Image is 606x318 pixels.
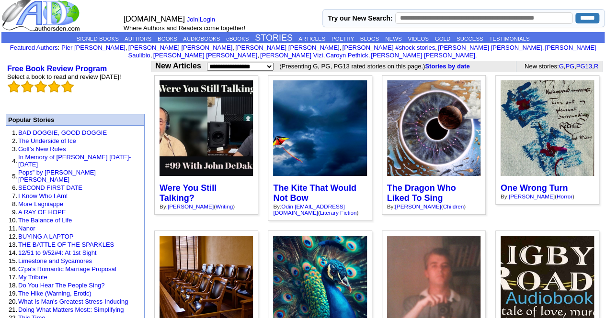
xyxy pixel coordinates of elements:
[160,183,217,203] a: Were You Still Talking?
[61,44,126,51] a: Pier [PERSON_NAME]
[183,36,220,42] a: AUDIOBOOKS
[18,233,73,240] a: BUYING A LAPTOP
[153,52,257,59] a: [PERSON_NAME] [PERSON_NAME]
[18,225,35,232] a: Nanor
[61,44,596,59] font: , , , , , , , , , ,
[18,129,107,136] a: BAD DOGGIE, GOOD DOGGIE
[273,183,356,203] a: The Kite That Would Not Bow
[8,80,20,93] img: bigemptystars.png
[387,183,456,203] a: The Dragon Who Liked To Sing
[18,241,114,248] a: THE BATTLE OF THE SPARKLES
[395,203,441,209] a: [PERSON_NAME]
[124,15,185,23] font: [DOMAIN_NAME]
[61,80,74,93] img: bigemptystars.png
[7,73,121,80] font: Select a book to read and review [DATE]!
[18,137,76,144] a: The Underside of Ice
[18,298,128,305] a: What Is Man's Greatest Stress-Inducing
[18,217,72,224] a: The Balance of Life
[9,233,17,240] font: 12.
[12,137,17,144] font: 2.
[325,53,326,58] font: i
[255,33,293,43] a: STORIES
[501,193,594,199] div: By: ( )
[18,200,63,208] a: More Lagniappe
[12,157,17,164] font: 4.
[21,80,34,93] img: bigemptystars.png
[18,282,104,289] a: Do You Hear The People Sing?
[18,290,91,297] a: The Hike (Warning, Erotic)
[477,53,478,58] font: i
[425,63,469,70] a: Stories by date
[385,36,402,42] a: NEWS
[576,63,592,70] a: PG13
[557,193,572,199] a: Horror
[10,44,59,51] font: :
[438,44,542,51] a: [PERSON_NAME] [PERSON_NAME]
[9,274,17,281] font: 17.
[9,257,17,264] font: 15.
[226,36,249,42] a: eBOOKS
[77,36,119,42] a: SIGNED BOOKS
[12,145,17,153] font: 3.
[34,80,47,93] img: bigemptystars.png
[594,63,598,70] a: R
[9,249,17,256] font: 14.
[9,241,17,248] font: 13.
[342,44,435,51] a: [PERSON_NAME] #shock stories
[273,203,344,216] a: Odin [EMAIL_ADDRESS][DOMAIN_NAME]
[9,306,17,313] font: 21.
[9,217,17,224] font: 10.
[155,62,201,70] b: New Articles
[9,298,17,305] font: 20.
[12,129,17,136] font: 1.
[18,184,82,191] a: SECOND FIRST DATE
[48,80,60,93] img: bigemptystars.png
[128,44,232,51] a: [PERSON_NAME] [PERSON_NAME]
[18,265,116,273] a: G'pa's Romantic Marriage Proposal
[7,65,107,73] a: Free Book Review Program
[371,52,475,59] a: [PERSON_NAME] [PERSON_NAME]
[128,44,596,59] a: [PERSON_NAME] Saulibio
[10,44,58,51] a: Featured Authors
[12,192,17,199] font: 7.
[12,184,17,191] font: 6.
[18,154,131,168] a: In Memory of [PERSON_NAME] [DATE]-[DATE]
[509,193,555,199] a: [PERSON_NAME]
[501,183,568,193] a: One Wrong Turn
[370,53,371,58] font: i
[408,36,428,42] a: VIDEOS
[457,36,483,42] a: SUCCESS
[18,306,124,313] a: Doing What Matters Most:: Simplifying
[8,116,54,123] font: Popular Stories
[187,16,198,23] a: Join
[187,16,218,23] font: |
[360,36,379,42] a: BLOGS
[124,24,245,32] font: Where Authors and Readers come together!
[168,203,214,209] a: [PERSON_NAME]
[12,200,17,208] font: 8.
[437,45,438,51] font: i
[559,63,563,70] a: G
[152,53,153,58] font: i
[9,265,17,273] font: 16.
[18,257,92,264] a: Limestone and Sycamores
[434,36,450,42] a: GOLD
[200,16,215,23] a: Login
[18,249,96,256] a: 12/51 to 9/52#4: At 1st Sight
[565,63,574,70] a: PG
[260,52,323,59] a: [PERSON_NAME] Vizi
[216,203,233,209] a: Writing
[127,45,128,51] font: i
[341,45,342,51] font: i
[160,203,253,209] div: By: ( )
[387,203,480,209] div: By: ( )
[489,36,529,42] a: TESTIMONIALS
[298,36,325,42] a: ARTICLES
[259,53,260,58] font: i
[12,173,17,180] font: 5.
[9,282,17,289] font: 18.
[279,63,483,70] font: (Presenting G, PG, PG13 rated stories on this page.)
[125,36,151,42] a: AUTHORS
[332,36,354,42] a: POETRY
